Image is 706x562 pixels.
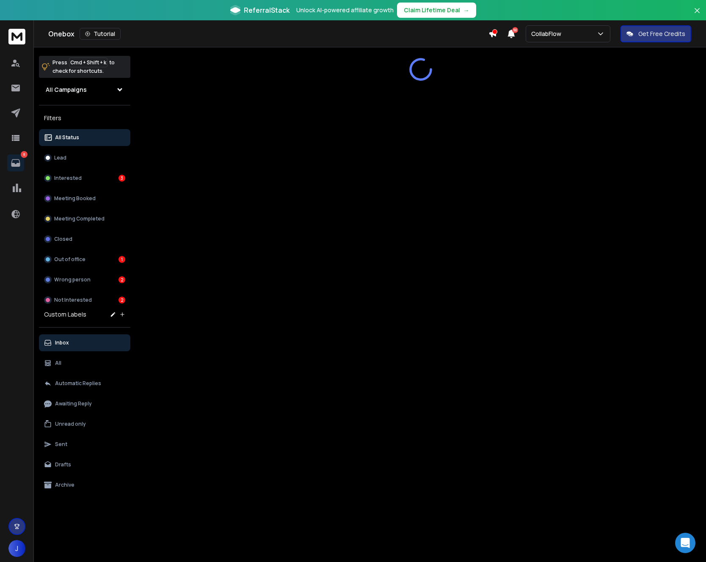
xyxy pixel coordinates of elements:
[621,25,691,42] button: Get Free Credits
[54,154,66,161] p: Lead
[296,6,394,14] p: Unlock AI-powered affiliate growth
[39,129,130,146] button: All Status
[54,297,92,303] p: Not Interested
[7,154,24,171] a: 8
[531,30,565,38] p: CollabFlow
[48,28,488,40] div: Onebox
[55,482,74,488] p: Archive
[21,151,28,158] p: 8
[463,6,469,14] span: →
[39,81,130,98] button: All Campaigns
[55,339,69,346] p: Inbox
[39,334,130,351] button: Inbox
[692,5,703,25] button: Close banner
[39,395,130,412] button: Awaiting Reply
[39,170,130,187] button: Interested3
[55,461,71,468] p: Drafts
[54,256,85,263] p: Out of office
[119,276,125,283] div: 2
[69,58,108,67] span: Cmd + Shift + k
[39,271,130,288] button: Wrong person2
[39,190,130,207] button: Meeting Booked
[39,231,130,248] button: Closed
[54,175,82,182] p: Interested
[39,477,130,493] button: Archive
[39,355,130,372] button: All
[119,256,125,263] div: 1
[54,195,96,202] p: Meeting Booked
[8,540,25,557] button: J
[39,251,130,268] button: Out of office1
[39,436,130,453] button: Sent
[39,149,130,166] button: Lead
[39,112,130,124] h3: Filters
[39,456,130,473] button: Drafts
[39,416,130,433] button: Unread only
[39,375,130,392] button: Automatic Replies
[119,297,125,303] div: 2
[119,175,125,182] div: 3
[80,28,121,40] button: Tutorial
[55,421,86,427] p: Unread only
[55,441,67,448] p: Sent
[675,533,695,553] div: Open Intercom Messenger
[54,276,91,283] p: Wrong person
[44,310,86,319] h3: Custom Labels
[55,134,79,141] p: All Status
[54,236,72,242] p: Closed
[54,215,105,222] p: Meeting Completed
[55,360,61,366] p: All
[52,58,115,75] p: Press to check for shortcuts.
[55,380,101,387] p: Automatic Replies
[638,30,685,38] p: Get Free Credits
[244,5,290,15] span: ReferralStack
[39,292,130,309] button: Not Interested2
[397,3,476,18] button: Claim Lifetime Deal→
[55,400,92,407] p: Awaiting Reply
[39,210,130,227] button: Meeting Completed
[46,85,87,94] h1: All Campaigns
[512,27,518,33] span: 50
